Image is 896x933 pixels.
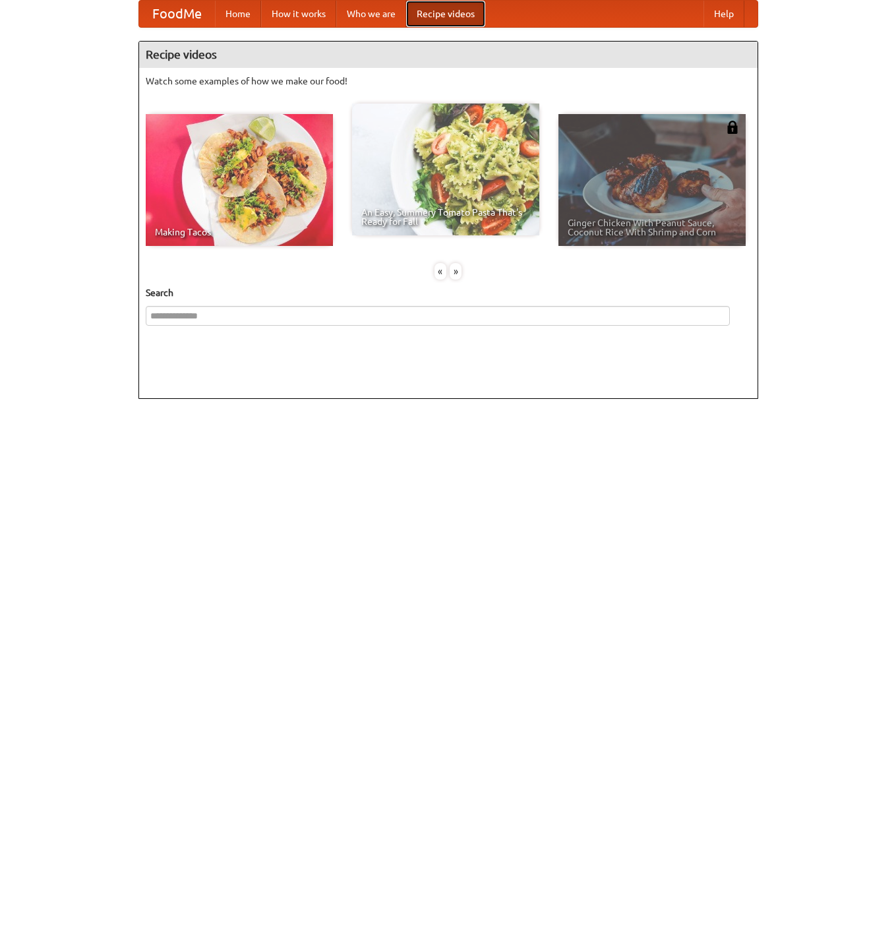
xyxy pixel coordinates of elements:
a: How it works [261,1,336,27]
a: Home [215,1,261,27]
h5: Search [146,286,751,299]
a: Making Tacos [146,114,333,246]
p: Watch some examples of how we make our food! [146,75,751,88]
span: An Easy, Summery Tomato Pasta That's Ready for Fall [361,208,530,226]
div: « [434,263,446,280]
span: Making Tacos [155,227,324,237]
a: Help [703,1,744,27]
a: Recipe videos [406,1,485,27]
h4: Recipe videos [139,42,758,68]
a: An Easy, Summery Tomato Pasta That's Ready for Fall [352,104,539,235]
div: » [450,263,462,280]
a: FoodMe [139,1,215,27]
a: Who we are [336,1,406,27]
img: 483408.png [726,121,739,134]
